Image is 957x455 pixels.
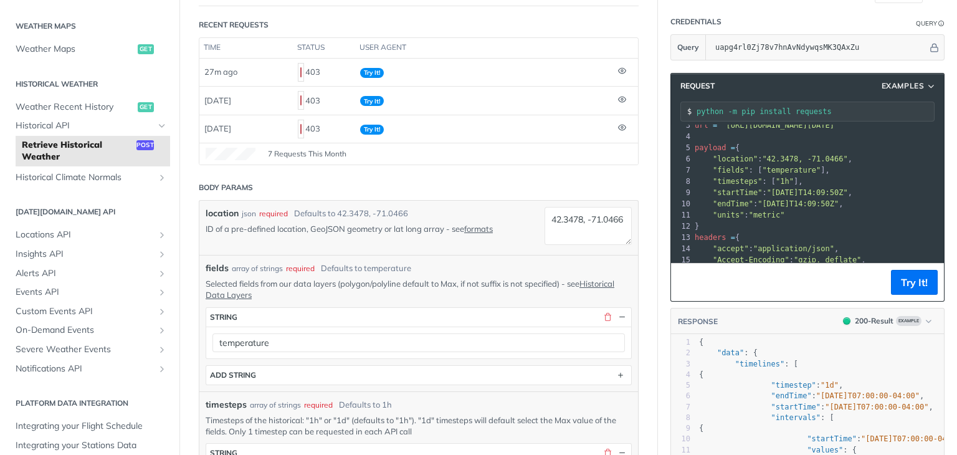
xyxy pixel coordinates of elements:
div: Defaults to 42.3478, -71.0466 [294,208,408,220]
button: Examples [877,80,941,92]
span: = [713,121,717,130]
span: Request [674,80,715,92]
span: Notifications API [16,363,154,375]
span: "startTime" [713,188,762,197]
span: "42.3478, -71.0466" [762,155,847,163]
span: "[DATE]T14:09:50Z" [758,199,839,208]
span: get [138,44,154,54]
span: : [ ], [695,177,803,186]
a: Insights APIShow subpages for Insights API [9,245,170,264]
span: : , [695,155,852,163]
span: : , [695,188,852,197]
div: array of strings [232,263,283,274]
div: 8 [671,176,692,187]
span: : [ [699,360,798,368]
button: Query [671,35,706,60]
div: 200 - Result [855,315,893,327]
div: 2 [671,348,690,358]
input: Request instructions [697,107,934,116]
a: Locations APIShow subpages for Locations API [9,226,170,244]
div: required [286,263,315,274]
span: Historical Climate Normals [16,171,154,184]
button: Show subpages for Severe Weather Events [157,345,167,355]
span: post [136,140,154,150]
span: "1d" [821,381,839,390]
span: : { [699,446,857,454]
div: 5 [671,142,692,153]
span: = [731,143,735,152]
button: Delete [602,312,613,323]
span: "Accept-Encoding" [713,256,789,264]
div: QueryInformation [916,19,945,28]
th: time [199,38,293,58]
p: Selected fields from our data layers (polygon/polyline default to Max, if not suffix is not speci... [206,278,632,300]
span: url [695,121,708,130]
div: 3 [671,120,692,131]
span: Historical API [16,120,154,132]
span: { [695,143,740,152]
div: 14 [671,243,692,254]
span: "application/json" [753,244,834,253]
span: = [731,233,735,242]
span: Query [677,42,699,53]
span: : , [699,381,843,390]
span: Example [896,316,921,326]
textarea: 42.3478, -71.0466 [545,207,632,245]
span: : , [699,391,924,400]
span: Examples [882,80,925,92]
a: Events APIShow subpages for Events API [9,283,170,302]
span: [DATE] [204,123,231,133]
span: Events API [16,286,154,299]
span: timesteps [206,398,247,411]
a: formats [464,224,493,234]
span: "1h" [776,177,794,186]
div: 403 [298,118,350,140]
i: Information [938,21,945,27]
button: Show subpages for Alerts API [157,269,167,279]
th: status [293,38,355,58]
span: "endTime" [713,199,753,208]
div: 6 [671,391,690,401]
span: "location" [713,155,758,163]
div: 13 [671,232,692,243]
span: "[DATE]T07:00:00-04:00" [816,391,920,400]
span: On-Demand Events [16,324,154,337]
h2: Historical Weather [9,79,170,90]
a: Historical APIHide subpages for Historical API [9,117,170,135]
span: 403 [300,95,302,105]
a: Integrating your Flight Schedule [9,417,170,436]
span: "[DATE]T07:00:00-04:00" [825,403,928,411]
span: Try It! [360,68,384,78]
div: 403 [298,90,350,111]
span: "endTime" [771,391,812,400]
div: Credentials [670,16,721,27]
span: "fields" [713,166,749,175]
span: { [695,233,740,242]
span: "timestep" [771,381,816,390]
div: 15 [671,254,692,266]
span: "startTime" [807,434,856,443]
div: json [242,208,256,219]
span: 27m ago [204,67,237,77]
a: Notifications APIShow subpages for Notifications API [9,360,170,378]
span: "timesteps" [713,177,762,186]
div: Defaults to 1h [339,399,392,411]
button: Show subpages for Insights API [157,249,167,259]
div: 10 [671,198,692,209]
p: ID of a pre-defined location, GeoJSON geometry or lat long array - see [206,223,526,234]
input: apikey [709,35,928,60]
button: Hide subpages for Historical API [157,121,167,131]
a: On-Demand EventsShow subpages for On-Demand Events [9,321,170,340]
div: Defaults to temperature [321,262,411,275]
span: "units" [713,211,745,219]
button: 200200-ResultExample [837,315,938,327]
span: "metric" [749,211,785,219]
canvas: Line Graph [206,148,255,160]
div: 5 [671,380,690,391]
div: 3 [671,359,690,370]
h2: [DATE][DOMAIN_NAME] API [9,206,170,218]
div: string [210,312,237,322]
span: { [699,424,703,433]
span: "temperature" [762,166,821,175]
span: Insights API [16,248,154,261]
